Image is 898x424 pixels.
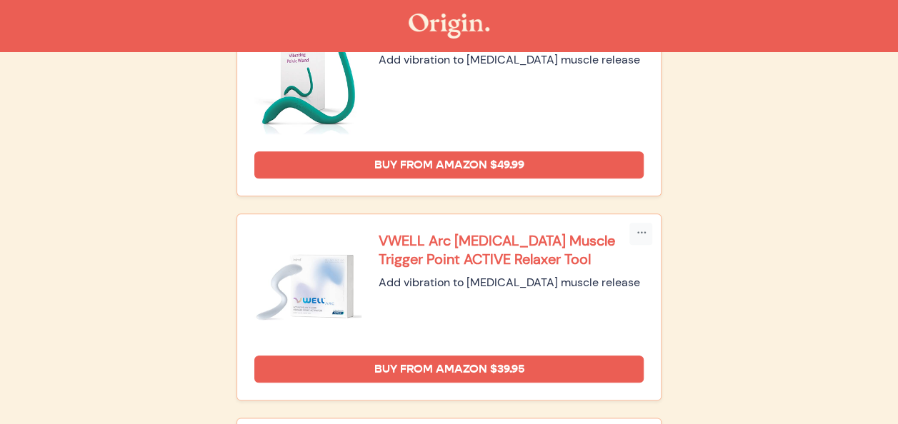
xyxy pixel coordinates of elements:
img: VWELL Arc Pelvic Floor Muscle Trigger Point ACTIVE Relaxer Tool [254,231,361,338]
img: The Origin Shop [409,14,489,39]
img: Intimate Rose Vibrating Pelvic Wand [254,27,361,134]
a: Buy from Amazon $39.95 [254,355,644,383]
a: Buy from Amazon $49.99 [254,151,644,178]
div: Add vibration to [MEDICAL_DATA] muscle release [379,274,644,291]
a: VWELL Arc [MEDICAL_DATA] Muscle Trigger Point ACTIVE Relaxer Tool [379,231,644,268]
div: Add vibration to [MEDICAL_DATA] muscle release [379,51,644,69]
